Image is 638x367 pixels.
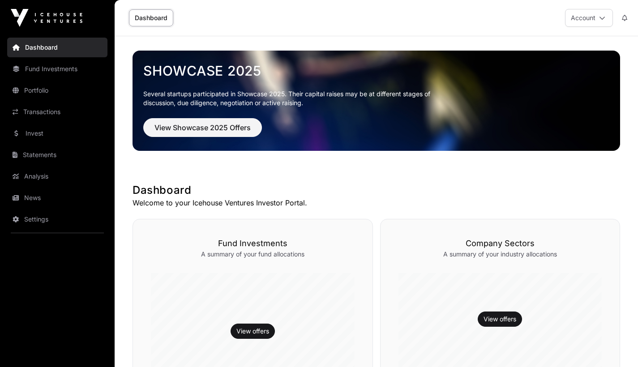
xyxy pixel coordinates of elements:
[478,312,522,327] button: View offers
[129,9,173,26] a: Dashboard
[484,315,516,324] a: View offers
[11,9,82,27] img: Icehouse Ventures Logo
[7,81,107,100] a: Portfolio
[231,324,275,339] button: View offers
[133,197,620,208] p: Welcome to your Icehouse Ventures Investor Portal.
[7,145,107,165] a: Statements
[154,122,251,133] span: View Showcase 2025 Offers
[151,237,355,250] h3: Fund Investments
[143,118,262,137] button: View Showcase 2025 Offers
[7,124,107,143] a: Invest
[565,9,613,27] button: Account
[7,59,107,79] a: Fund Investments
[398,250,602,259] p: A summary of your industry allocations
[236,327,269,336] a: View offers
[7,102,107,122] a: Transactions
[7,38,107,57] a: Dashboard
[133,183,620,197] h1: Dashboard
[143,90,444,107] p: Several startups participated in Showcase 2025. Their capital raises may be at different stages o...
[143,127,262,136] a: View Showcase 2025 Offers
[133,51,620,151] img: Showcase 2025
[7,188,107,208] a: News
[7,166,107,186] a: Analysis
[7,209,107,229] a: Settings
[398,237,602,250] h3: Company Sectors
[151,250,355,259] p: A summary of your fund allocations
[143,63,609,79] a: Showcase 2025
